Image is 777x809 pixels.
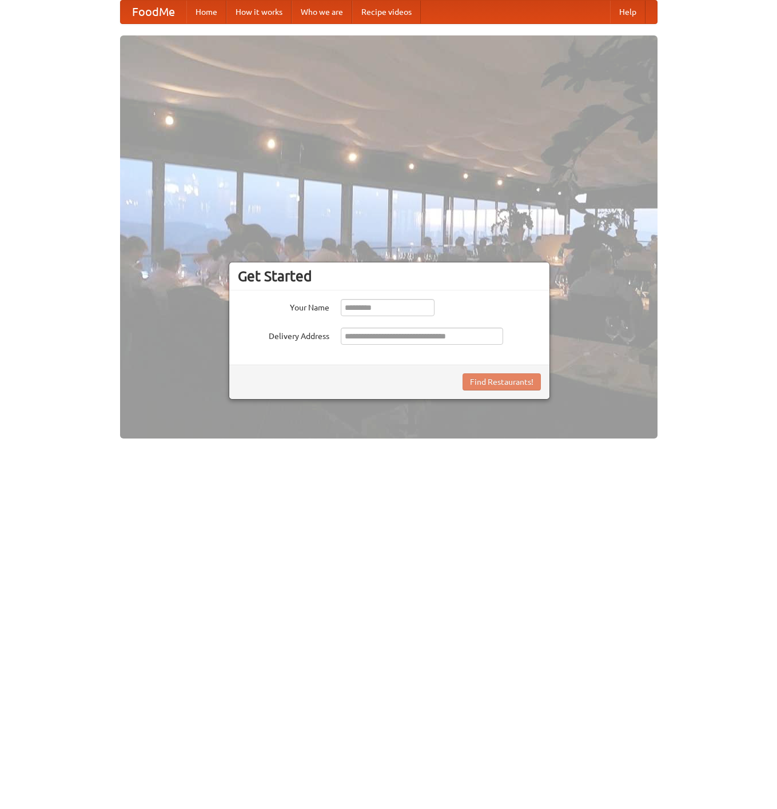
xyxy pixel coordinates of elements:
[238,328,329,342] label: Delivery Address
[121,1,186,23] a: FoodMe
[226,1,292,23] a: How it works
[238,299,329,313] label: Your Name
[186,1,226,23] a: Home
[610,1,645,23] a: Help
[238,268,541,285] h3: Get Started
[463,373,541,390] button: Find Restaurants!
[292,1,352,23] a: Who we are
[352,1,421,23] a: Recipe videos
